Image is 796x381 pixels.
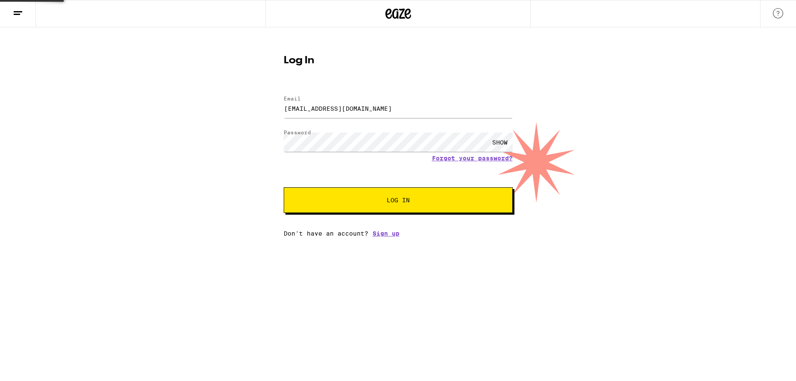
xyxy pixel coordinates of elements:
a: Forgot your password? [432,155,513,162]
input: Email [284,99,513,118]
a: Sign up [373,230,399,237]
div: Don't have an account? [284,230,513,237]
div: SHOW [487,133,513,152]
button: Log In [284,187,513,213]
label: Email [284,96,301,101]
h1: Log In [284,56,513,66]
span: Hi. Need any help? [5,6,62,13]
span: Log In [387,197,410,203]
label: Password [284,130,311,135]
